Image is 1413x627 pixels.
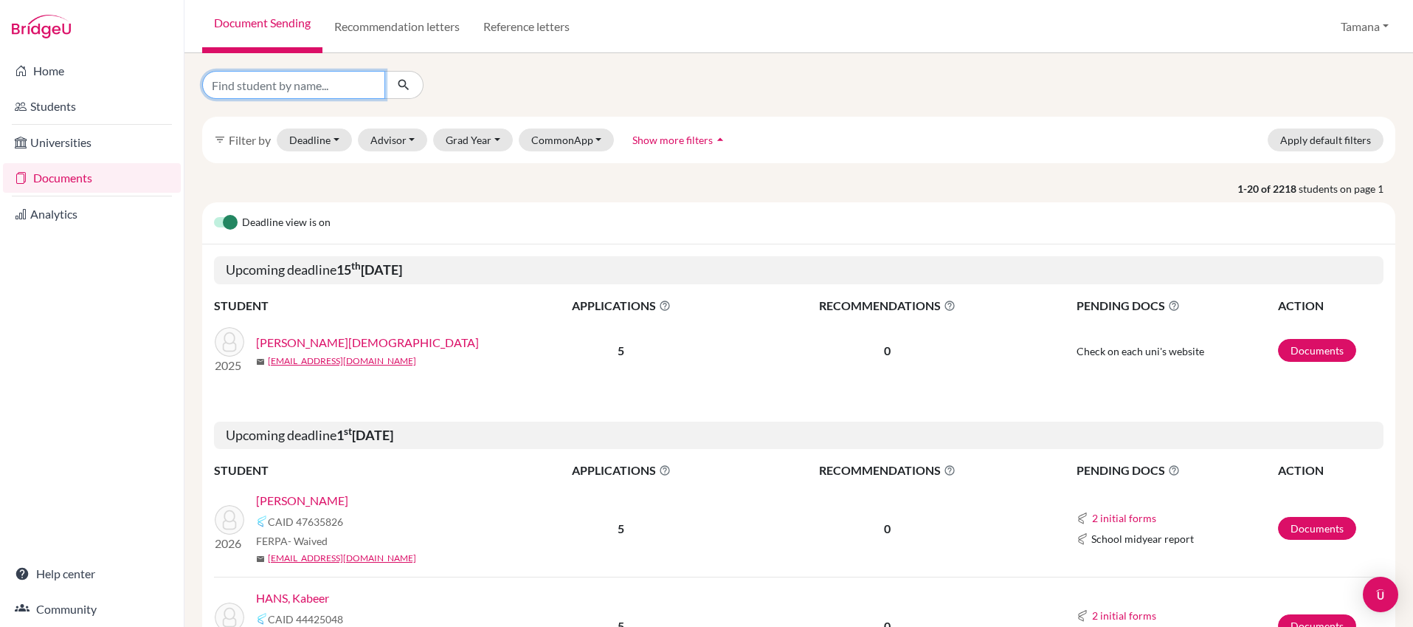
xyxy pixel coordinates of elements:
[1277,296,1383,315] th: ACTION
[215,535,244,552] p: 2026
[3,595,181,624] a: Community
[1077,533,1088,545] img: Common App logo
[618,521,624,535] b: 5
[256,533,328,549] span: FERPA
[510,462,733,479] span: APPLICATIONS
[734,520,1040,538] p: 0
[336,261,402,278] b: 15 [DATE]
[1077,513,1088,524] img: Common App logo
[632,134,713,146] span: Show more filters
[202,71,385,99] input: Find student by name...
[1278,517,1356,540] a: Documents
[256,515,268,527] img: Common App logo
[256,613,268,625] img: Common App logo
[1091,531,1194,547] span: School midyear report
[3,128,181,157] a: Universities
[215,357,244,374] p: 2025
[214,422,1383,450] h5: Upcoming deadline
[277,129,352,151] button: Deadline
[288,535,328,547] span: - Waived
[1077,610,1088,622] img: Common App logo
[256,555,265,563] span: mail
[268,611,343,627] span: CAID 44425048
[358,129,428,151] button: Advisor
[1077,345,1204,357] span: Check on each uni's website
[229,133,271,147] span: Filter by
[256,357,265,366] span: mail
[1334,13,1395,41] button: Tamana
[433,129,513,151] button: Grad Year
[12,15,71,38] img: Bridge-U
[510,297,733,315] span: APPLICATIONS
[256,492,348,510] a: [PERSON_NAME]
[214,296,509,315] th: STUDENT
[214,461,509,480] th: STUDENT
[1363,577,1398,612] div: Open Intercom Messenger
[215,505,244,535] img: CHEN, Xitong
[1077,462,1276,479] span: PENDING DOCS
[1091,510,1157,527] button: 2 initial forms
[3,163,181,193] a: Documents
[351,260,361,272] sup: th
[1268,129,1383,151] button: Apply default filters
[214,134,226,145] i: filter_list
[1091,607,1157,624] button: 2 initial forms
[344,425,352,437] sup: st
[734,462,1040,479] span: RECOMMENDATIONS
[1237,181,1299,196] strong: 1-20 of 2218
[1077,297,1276,315] span: PENDING DOCS
[713,132,728,147] i: arrow_drop_up
[519,129,615,151] button: CommonApp
[268,354,416,368] a: [EMAIL_ADDRESS][DOMAIN_NAME]
[3,92,181,121] a: Students
[3,559,181,589] a: Help center
[3,199,181,229] a: Analytics
[3,56,181,86] a: Home
[242,214,331,232] span: Deadline view is on
[256,334,479,352] a: [PERSON_NAME][DEMOGRAPHIC_DATA]
[618,343,624,357] b: 5
[1277,461,1383,480] th: ACTION
[268,514,343,530] span: CAID 47635826
[214,256,1383,284] h5: Upcoming deadline
[620,129,740,151] button: Show more filtersarrow_drop_up
[734,342,1040,360] p: 0
[1299,181,1395,196] span: students on page 1
[215,327,244,357] img: MALVIYA, Vaishnavi
[256,589,329,607] a: HANS, Kabeer
[336,427,393,443] b: 1 [DATE]
[734,297,1040,315] span: RECOMMENDATIONS
[268,552,416,565] a: [EMAIL_ADDRESS][DOMAIN_NAME]
[1278,339,1356,362] a: Documents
